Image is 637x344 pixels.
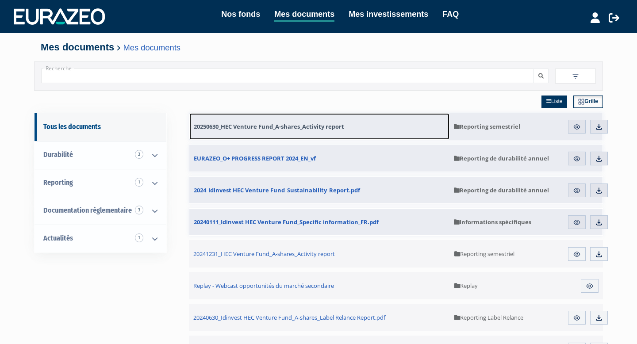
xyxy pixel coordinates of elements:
[595,123,603,131] img: download.svg
[274,8,334,22] a: Mes documents
[43,150,73,159] span: Durabilité
[221,8,260,20] a: Nos fonds
[43,178,73,187] span: Reporting
[14,8,105,24] img: 1732889491-logotype_eurazeo_blanc_rvb.png
[41,69,534,83] input: Recherche
[41,42,596,53] h4: Mes documents
[573,314,581,322] img: eye.svg
[43,234,73,242] span: Actualités
[35,225,166,252] a: Actualités 1
[135,233,143,242] span: 1
[189,113,449,140] a: 20250630_HEC Venture Fund_A-shares_Activity report
[454,313,523,321] span: Reporting Label Relance
[189,209,449,235] a: 20240111_Idinvest HEC Venture Fund_Specific information_FR.pdf
[573,187,581,195] img: eye.svg
[454,218,531,226] span: Informations spécifiques
[135,206,143,214] span: 3
[454,122,520,130] span: Reporting semestriel
[193,250,335,258] span: 20241231_HEC Venture Fund_A-shares_Activity report
[573,96,603,108] a: Grille
[572,73,579,80] img: filter.svg
[189,272,450,299] a: Replay - Webcast opportunités du marché secondaire
[573,250,581,258] img: eye.svg
[35,113,166,141] a: Tous les documents
[193,282,334,290] span: Replay - Webcast opportunités du marché secondaire
[135,150,143,159] span: 3
[194,218,379,226] span: 20240111_Idinvest HEC Venture Fund_Specific information_FR.pdf
[586,282,594,290] img: eye.svg
[43,206,132,214] span: Documentation règlementaire
[595,187,603,195] img: download.svg
[578,99,584,105] img: grid.svg
[35,197,166,225] a: Documentation règlementaire 3
[573,218,581,226] img: eye.svg
[135,178,143,187] span: 1
[123,43,180,52] a: Mes documents
[573,155,581,163] img: eye.svg
[35,141,166,169] a: Durabilité 3
[194,186,360,194] span: 2024_Idinvest HEC Venture Fund_Sustainability_Report.pdf
[454,154,549,162] span: Reporting de durabilité annuel
[189,304,450,331] a: 20240630_Idinvest HEC Venture Fund_A-shares_Label Relance Report.pdf
[595,314,603,322] img: download.svg
[349,8,428,20] a: Mes investissements
[595,250,603,258] img: download.svg
[193,313,385,321] span: 20240630_Idinvest HEC Venture Fund_A-shares_Label Relance Report.pdf
[454,250,514,258] span: Reporting semestriel
[454,282,478,290] span: Replay
[454,186,549,194] span: Reporting de durabilité annuel
[189,240,450,268] a: 20241231_HEC Venture Fund_A-shares_Activity report
[189,145,449,172] a: EURAZEO_O+ PROGRESS REPORT 2024_EN_vf
[35,169,166,197] a: Reporting 1
[573,123,581,131] img: eye.svg
[442,8,459,20] a: FAQ
[189,177,449,203] a: 2024_Idinvest HEC Venture Fund_Sustainability_Report.pdf
[194,122,344,130] span: 20250630_HEC Venture Fund_A-shares_Activity report
[595,218,603,226] img: download.svg
[541,96,567,108] a: Liste
[194,154,316,162] span: EURAZEO_O+ PROGRESS REPORT 2024_EN_vf
[595,155,603,163] img: download.svg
